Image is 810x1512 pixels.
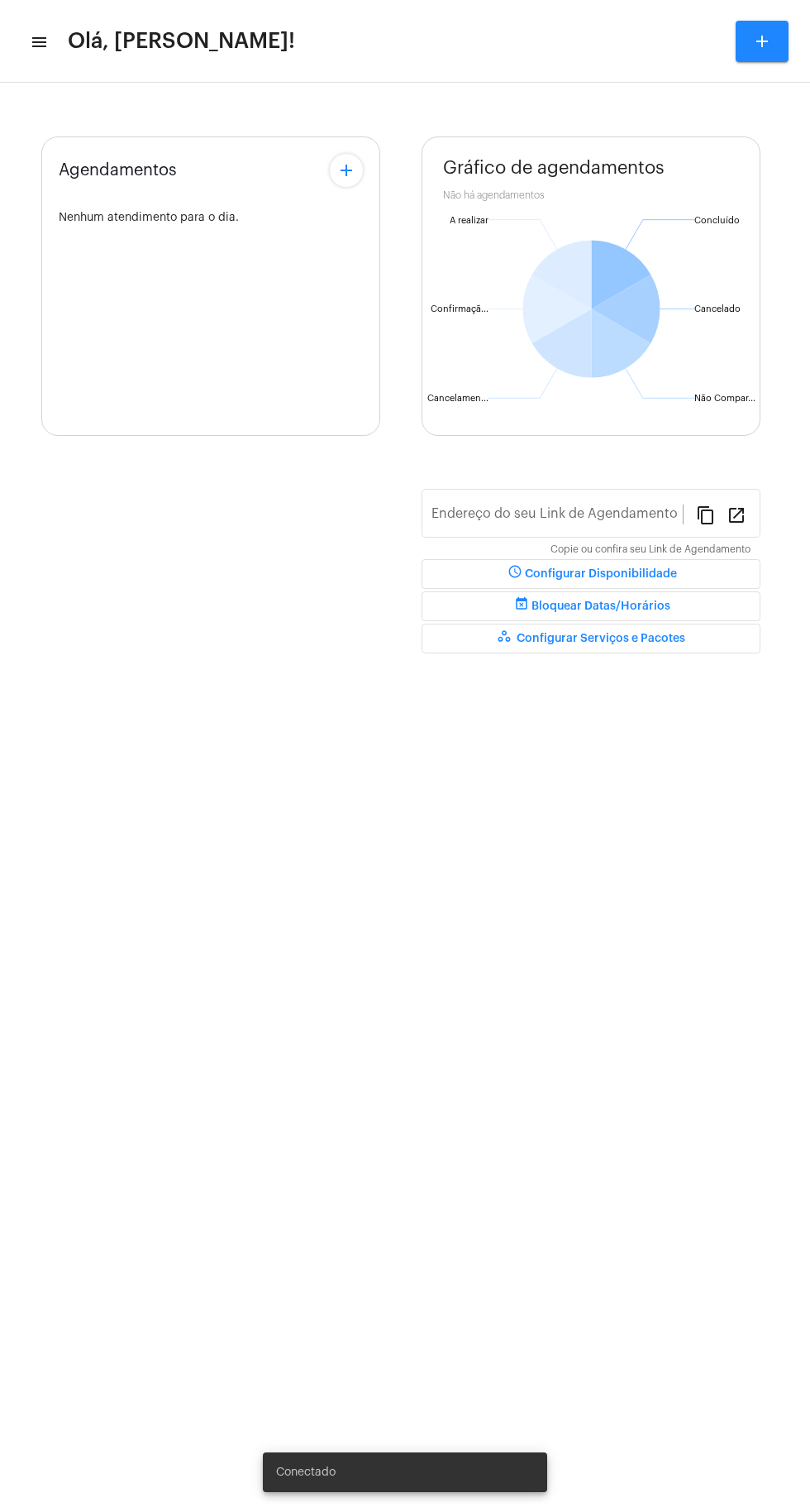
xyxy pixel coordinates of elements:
mat-icon: workspaces_outlined [497,629,517,648]
mat-icon: content_copy [696,505,716,524]
span: Bloquear Datas/Horários [512,600,670,612]
text: Confirmaçã... [431,304,488,314]
button: Configurar Serviços e Pacotes [422,624,760,653]
text: Não Compar... [694,394,755,403]
mat-icon: sidenav icon [30,32,46,52]
mat-icon: schedule [505,564,525,584]
mat-icon: open_in_new [727,505,746,524]
text: Concluído [694,216,740,225]
div: Nenhum atendimento para o dia. [59,212,363,224]
span: Olá, [PERSON_NAME]! [68,28,295,55]
span: Configurar Disponibilidade [505,568,677,580]
input: Link [431,510,683,524]
text: A realizar [450,216,488,225]
span: Agendamentos [59,161,177,179]
span: Configurar Serviços e Pacotes [497,633,685,644]
mat-icon: event_busy [512,596,531,616]
span: Gráfico de agendamentos [443,158,665,178]
mat-hint: Copie ou confira seu Link de Agendamento [550,544,750,556]
span: Conectado [276,1464,336,1481]
text: Cancelado [694,304,741,313]
text: Cancelamen... [427,394,488,403]
button: Bloquear Datas/Horários [422,591,760,621]
mat-icon: add [336,160,356,180]
mat-icon: add [752,31,772,51]
button: Configurar Disponibilidade [422,559,760,589]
